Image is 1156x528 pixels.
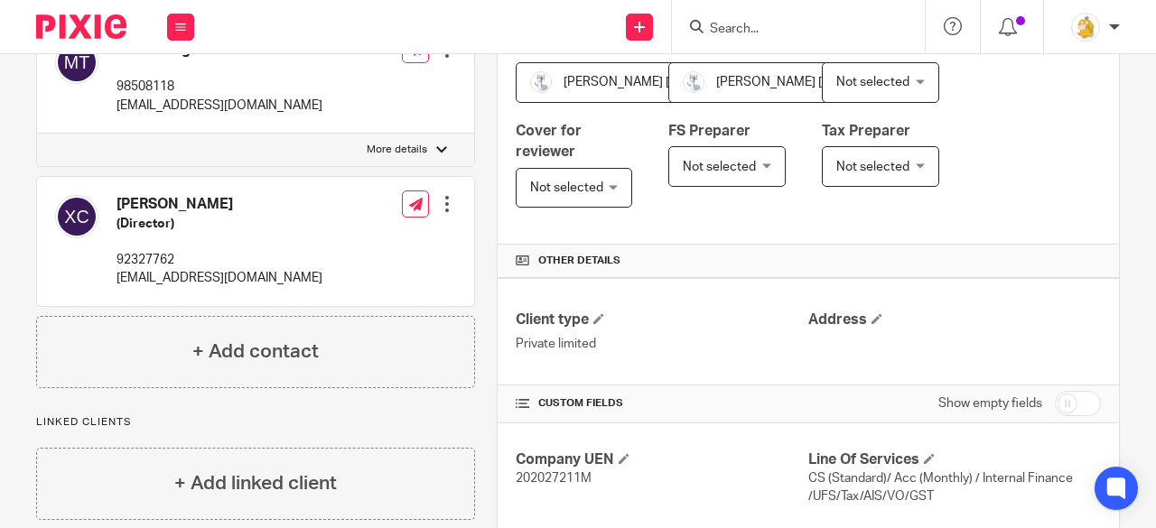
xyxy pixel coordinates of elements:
[117,195,322,214] h4: [PERSON_NAME]
[36,14,126,39] img: Pixie
[708,22,871,38] input: Search
[938,394,1042,412] label: Show empty fields
[1071,13,1100,42] img: MicrosoftTeams-image.png
[564,76,765,88] span: [PERSON_NAME] [PERSON_NAME]
[683,71,704,93] img: images.jfif
[683,161,756,173] span: Not selected
[516,335,808,353] p: Private limited
[836,161,909,173] span: Not selected
[516,472,592,485] span: 202027211M
[36,415,475,430] p: Linked clients
[117,269,322,287] p: [EMAIL_ADDRESS][DOMAIN_NAME]
[192,338,319,366] h4: + Add contact
[117,251,322,269] p: 92327762
[822,124,910,138] span: Tax Preparer
[55,195,98,238] img: svg%3E
[716,76,918,88] span: [PERSON_NAME] [PERSON_NAME]
[516,124,582,159] span: Cover for reviewer
[530,181,603,194] span: Not selected
[808,450,1101,469] h4: Line Of Services
[808,472,1073,503] span: CS (Standard)/ Acc (Monthly) / Internal Finance /UFS/Tax/AIS/VO/GST
[530,71,552,93] img: images.jfif
[668,124,750,138] span: FS Preparer
[174,469,337,497] h4: + Add linked client
[117,215,322,233] h5: (Director)
[367,143,427,157] p: More details
[117,78,322,96] p: 98508118
[55,41,98,84] img: svg%3E
[836,76,909,88] span: Not selected
[117,97,322,115] p: [EMAIL_ADDRESS][DOMAIN_NAME]
[538,254,620,268] span: Other details
[808,310,1101,329] h4: Address
[516,396,808,411] h4: CUSTOM FIELDS
[516,310,808,329] h4: Client type
[516,450,808,469] h4: Company UEN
